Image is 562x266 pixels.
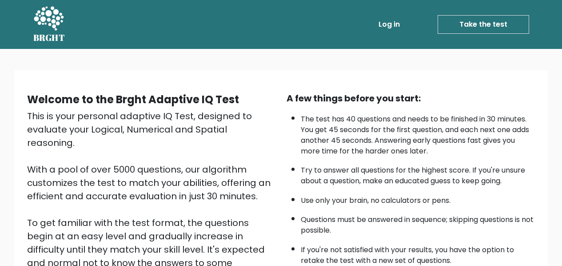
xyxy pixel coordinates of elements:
li: Use only your brain, no calculators or pens. [301,191,535,206]
li: If you're not satisfied with your results, you have the option to retake the test with a new set ... [301,240,535,266]
li: Questions must be answered in sequence; skipping questions is not possible. [301,210,535,236]
a: Take the test [438,15,529,34]
div: A few things before you start: [287,92,535,105]
a: BRGHT [33,4,65,45]
a: Log in [375,16,403,33]
li: Try to answer all questions for the highest score. If you're unsure about a question, make an edu... [301,161,535,186]
b: Welcome to the Brght Adaptive IQ Test [27,92,239,107]
h5: BRGHT [33,32,65,43]
li: The test has 40 questions and needs to be finished in 30 minutes. You get 45 seconds for the firs... [301,109,535,157]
